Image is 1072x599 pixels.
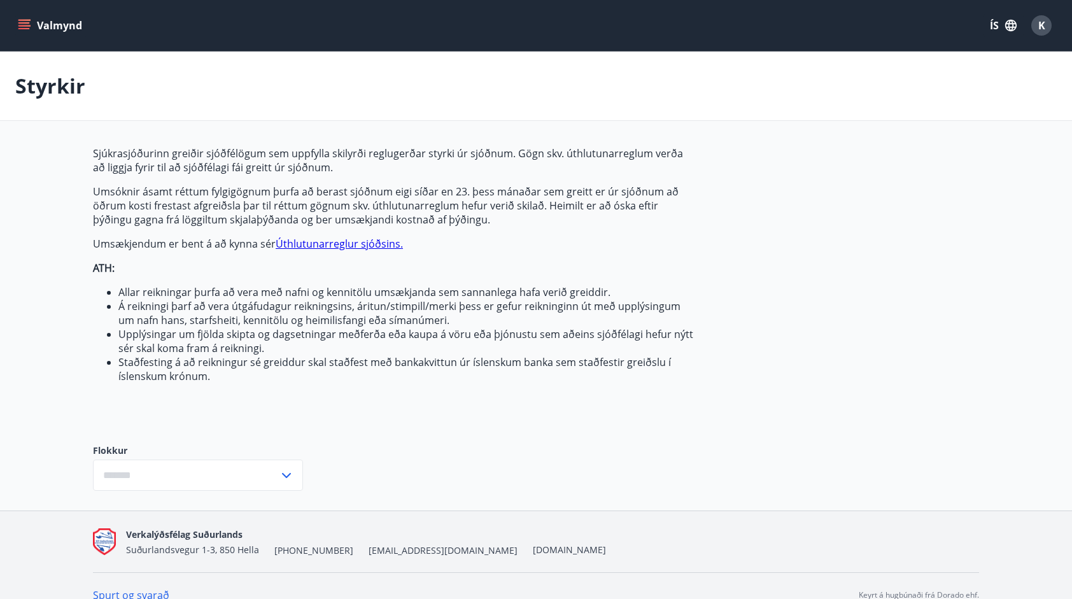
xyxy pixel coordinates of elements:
[118,355,694,383] li: Staðfesting á að reikningur sé greiddur skal staðfest með bankakvittun úr íslenskum banka sem sta...
[118,327,694,355] li: Upplýsingar um fjölda skipta og dagsetningar meðferða eða kaupa á vöru eða þjónustu sem aðeins sj...
[93,237,694,251] p: Umsækjendum er bent á að kynna sér
[93,185,694,227] p: Umsóknir ásamt réttum fylgigögnum þurfa að berast sjóðnum eigi síðar en 23. þess mánaðar sem grei...
[93,444,303,457] label: Flokkur
[15,72,85,100] p: Styrkir
[369,544,518,557] span: [EMAIL_ADDRESS][DOMAIN_NAME]
[93,528,116,556] img: Q9do5ZaFAFhn9lajViqaa6OIrJ2A2A46lF7VsacK.png
[126,544,259,556] span: Suðurlandsvegur 1-3, 850 Hella
[15,14,87,37] button: menu
[276,237,403,251] a: Úthlutunarreglur sjóðsins.
[1026,10,1057,41] button: K
[983,14,1024,37] button: ÍS
[1038,18,1045,32] span: K
[118,299,694,327] li: Á reikningi þarf að vera útgáfudagur reikningsins, áritun/stimpill/merki þess er gefur reikningin...
[93,146,694,174] p: Sjúkrasjóðurinn greiðir sjóðfélögum sem uppfylla skilyrði reglugerðar styrki úr sjóðnum. Gögn skv...
[533,544,606,556] a: [DOMAIN_NAME]
[274,544,353,557] span: [PHONE_NUMBER]
[126,528,243,540] span: Verkalýðsfélag Suðurlands
[93,261,115,275] strong: ATH:
[118,285,694,299] li: Allar reikningar þurfa að vera með nafni og kennitölu umsækjanda sem sannanlega hafa verið greiddir.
